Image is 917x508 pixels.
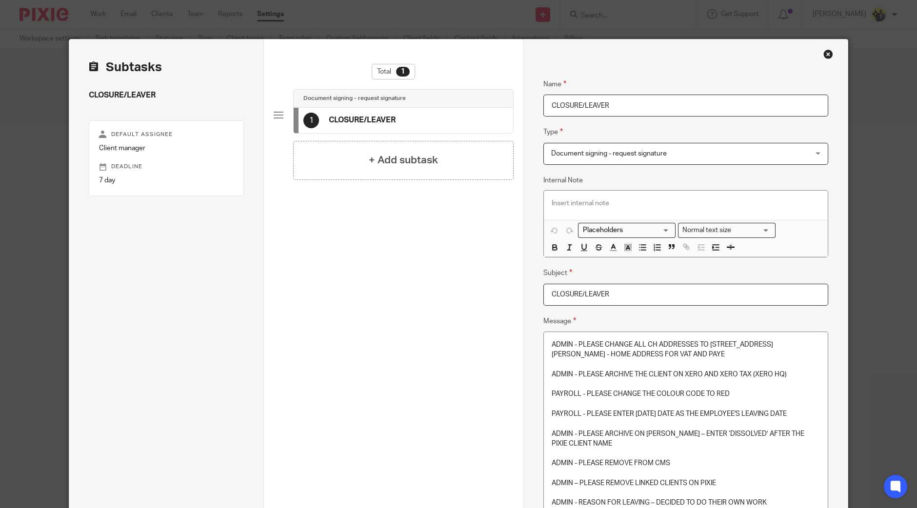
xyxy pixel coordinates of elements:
label: Message [543,315,576,327]
p: Client manager [99,143,234,153]
p: ADMIN - PLEASE ARCHIVE THE CLIENT ON XERO AND XERO TAX (XERO HQ) [552,370,820,379]
label: Type [543,126,563,137]
p: Deadline [99,163,234,171]
label: Internal Note [543,176,583,185]
p: Default assignee [99,131,234,138]
p: PAYROLL - PLEASE ENTER [DATE] DATE AS THE EMPLOYEE'S LEAVING DATE [552,409,820,419]
label: Subject [543,267,572,278]
div: 1 [303,113,319,128]
h4: CLOSURE/LEAVER [89,90,244,100]
p: 7 day [99,176,234,185]
p: PAYROLL - PLEASE CHANGE THE COLOUR CODE TO RED [552,389,820,399]
p: ADMIN – PLEASE REMOVE LINKED CLIENTS ON PIXIE [552,478,820,488]
div: Search for option [678,223,776,238]
p: ADMIN - PLEASE ARCHIVE ON [PERSON_NAME] – ENTER ‘DISSOLVED’ AFTER THE PIXIE CLIENT NAME [552,429,820,449]
h2: Subtasks [89,59,162,76]
div: Search for option [578,223,676,238]
h4: Document signing - request signature [303,95,406,102]
h4: + Add subtask [369,153,438,168]
span: Document signing - request signature [551,150,667,157]
div: Placeholders [578,223,676,238]
h4: CLOSURE/LEAVER [329,115,396,125]
div: Text styles [678,223,776,238]
div: Close this dialog window [823,49,833,59]
p: ADMIN - REASON FOR LEAVING – DECIDED TO DO THEIR OWN WORK [552,498,820,508]
input: Search for option [579,225,670,235]
input: Search for option [735,225,770,235]
p: ADMIN - PLEASE CHANGE ALL CH ADDRESSES TO [STREET_ADDRESS][PERSON_NAME] - HOME ADDRESS FOR VAT AN... [552,340,820,360]
span: Normal text size [680,225,734,235]
label: Name [543,78,566,90]
div: Total [372,64,415,79]
input: Insert subject [543,284,828,306]
p: ADMIN - PLEASE REMOVE FROM CMS [552,458,820,468]
div: 1 [396,67,410,77]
